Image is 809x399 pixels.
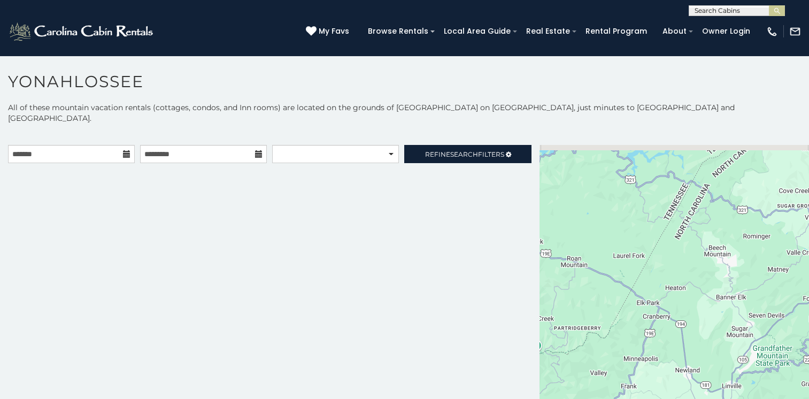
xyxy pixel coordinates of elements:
a: Real Estate [521,23,575,40]
a: Rental Program [580,23,652,40]
span: Refine Filters [425,150,504,158]
a: Browse Rentals [363,23,434,40]
img: White-1-2.png [8,21,156,42]
img: mail-regular-white.png [789,26,801,37]
a: My Favs [306,26,352,37]
span: My Favs [319,26,349,37]
a: RefineSearchFilters [404,145,531,163]
img: phone-regular-white.png [766,26,778,37]
a: About [657,23,692,40]
a: Owner Login [697,23,756,40]
a: Local Area Guide [438,23,516,40]
span: Search [450,150,478,158]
